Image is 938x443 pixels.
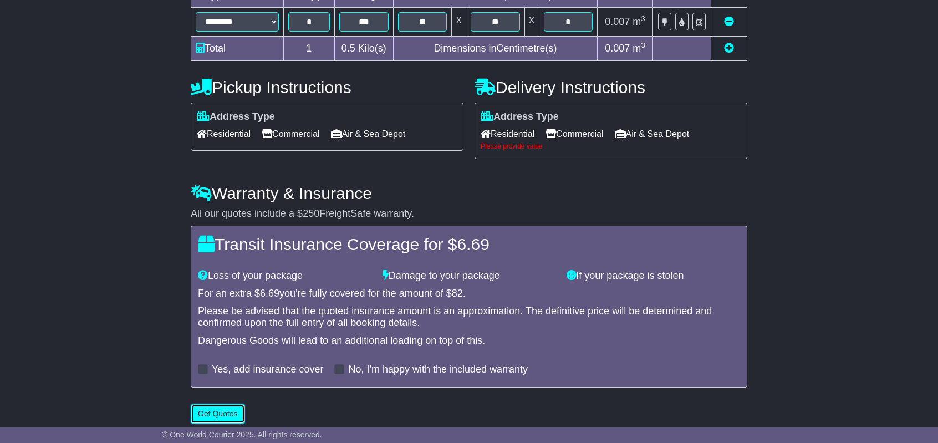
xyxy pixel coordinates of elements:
td: Dimensions in Centimetre(s) [393,36,597,60]
span: 0.007 [605,16,630,27]
h4: Pickup Instructions [191,78,463,96]
h4: Transit Insurance Coverage for $ [198,235,740,253]
div: For an extra $ you're fully covered for the amount of $ . [198,288,740,300]
span: Residential [197,125,251,142]
div: Damage to your package [377,270,562,282]
span: m [633,16,645,27]
h4: Delivery Instructions [475,78,747,96]
div: Please be advised that the quoted insurance amount is an approximation. The definitive price will... [198,305,740,329]
label: Yes, add insurance cover [212,364,323,376]
h4: Warranty & Insurance [191,184,747,202]
span: Commercial [262,125,319,142]
a: Add new item [724,43,734,54]
sup: 3 [641,14,645,23]
div: If your package is stolen [561,270,746,282]
span: Air & Sea Depot [615,125,690,142]
span: 6.69 [260,288,279,299]
div: Dangerous Goods will lead to an additional loading on top of this. [198,335,740,347]
span: Commercial [546,125,603,142]
label: Address Type [197,111,275,123]
span: 250 [303,208,319,219]
span: Residential [481,125,534,142]
td: 1 [284,36,335,60]
sup: 3 [641,41,645,49]
span: m [633,43,645,54]
span: © One World Courier 2025. All rights reserved. [162,430,322,439]
div: Please provide value [481,142,741,150]
td: Total [191,36,284,60]
span: 0.5 [341,43,355,54]
button: Get Quotes [191,404,245,424]
span: 6.69 [457,235,489,253]
div: All our quotes include a $ FreightSafe warranty. [191,208,747,220]
span: Air & Sea Depot [331,125,406,142]
a: Remove this item [724,16,734,27]
label: No, I'm happy with the included warranty [348,364,528,376]
td: x [452,7,466,36]
td: x [524,7,539,36]
span: 82 [452,288,463,299]
td: Kilo(s) [334,36,393,60]
label: Address Type [481,111,559,123]
div: Loss of your package [192,270,377,282]
span: 0.007 [605,43,630,54]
